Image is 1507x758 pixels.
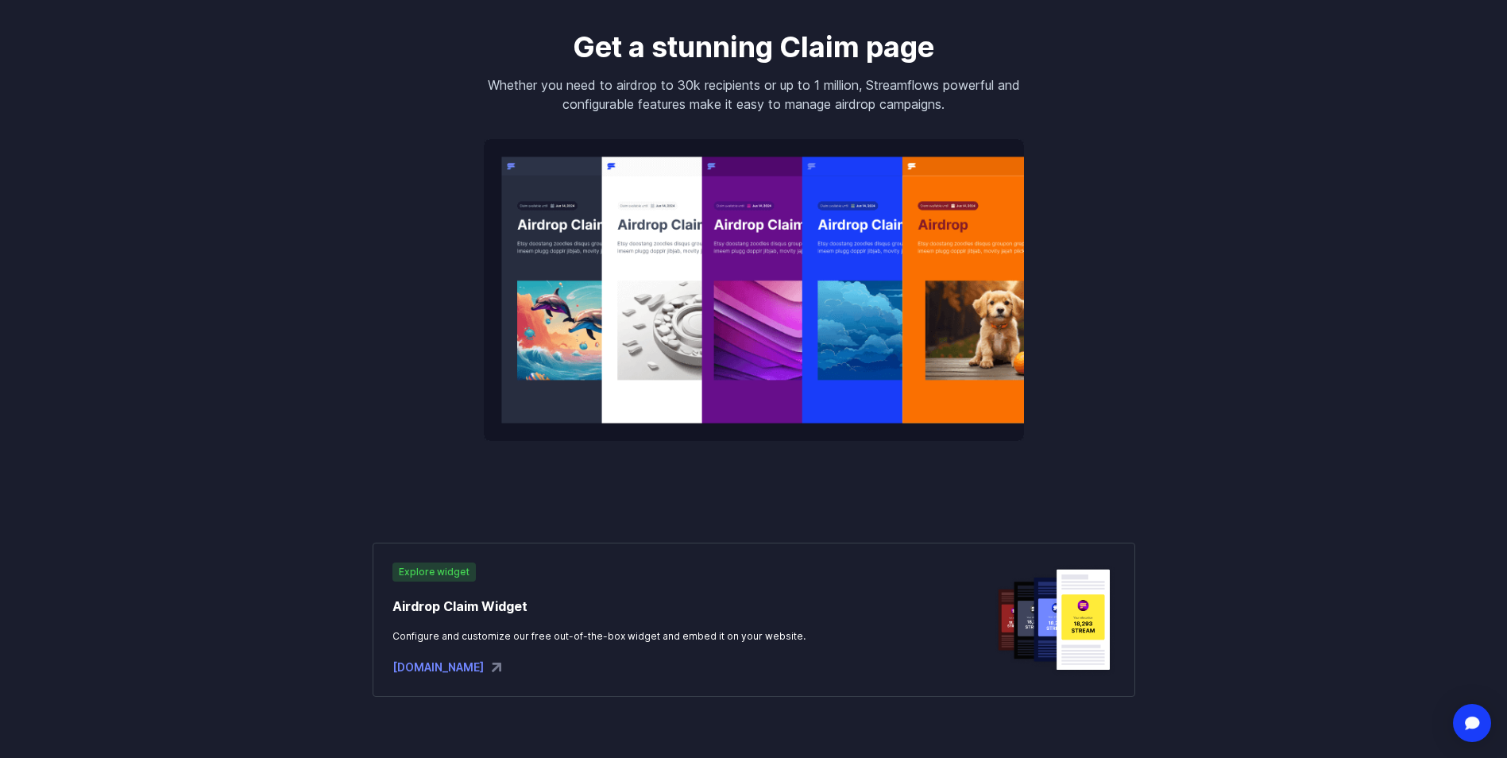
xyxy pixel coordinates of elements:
[484,31,1024,63] h3: Get a stunning Claim page
[392,597,806,616] div: Airdrop Claim Widget
[484,75,1024,114] p: Whether you need to airdrop to 30k recipients or up to 1 million, Streamflows powerful and config...
[392,630,806,643] div: Configure and customize our free out-of-the-box widget and embed it on your website.
[487,658,506,677] img: arrow
[392,658,806,677] a: [DOMAIN_NAME]arrow
[993,563,1115,677] img: Airdrop Widget Cards
[392,563,476,582] div: Explore widget
[1453,704,1491,742] div: Open Intercom Messenger
[392,658,806,677] div: [DOMAIN_NAME]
